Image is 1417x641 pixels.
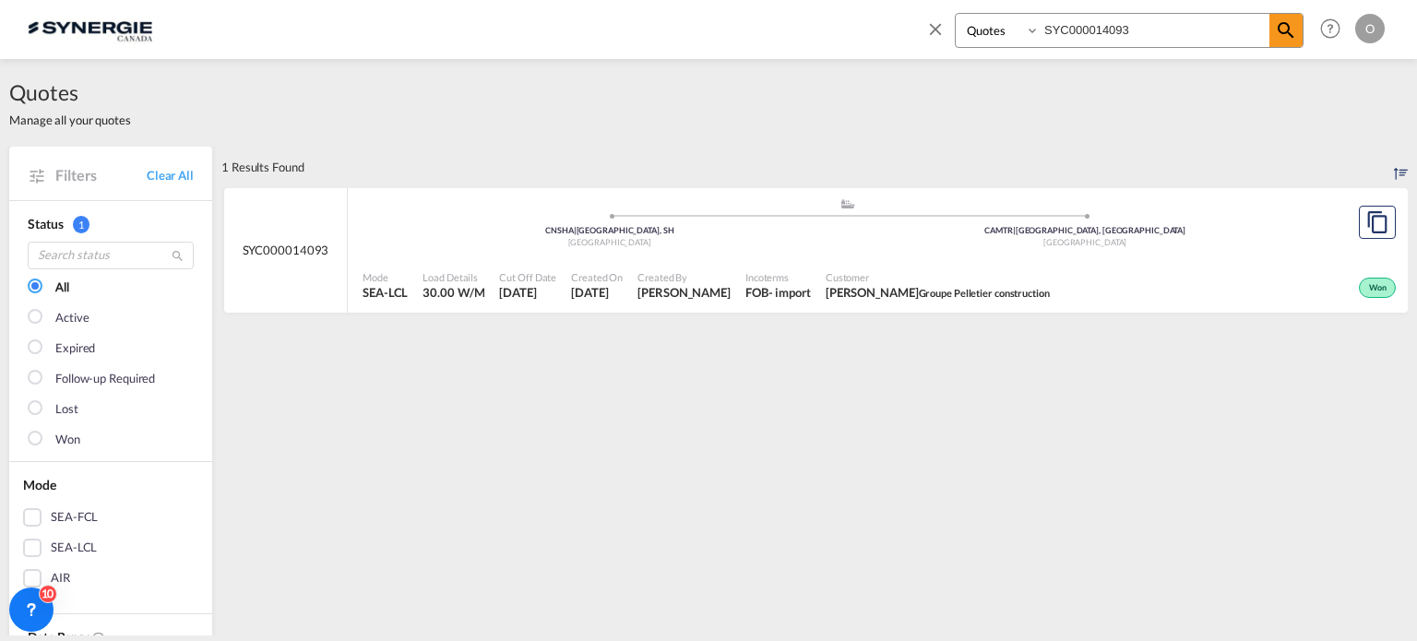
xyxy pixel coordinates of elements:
[28,215,194,233] div: Status 1
[55,165,147,185] span: Filters
[55,370,155,388] div: Follow-up Required
[1394,147,1408,187] div: Sort by: Created On
[9,77,131,107] span: Quotes
[745,284,811,301] div: FOB import
[28,242,194,269] input: Search status
[23,508,198,527] md-checkbox: SEA-FCL
[23,569,198,588] md-checkbox: AIR
[925,18,946,39] md-icon: icon-close
[826,284,1050,301] span: GUILLAUME PELLETIER Groupe Pelletier construction
[9,112,131,128] span: Manage all your quotes
[925,13,955,57] span: icon-close
[363,284,408,301] span: SEA-LCL
[545,225,673,235] span: CNSHA [GEOGRAPHIC_DATA], SH
[55,400,78,419] div: Lost
[224,188,1408,314] div: SYC000014093 assets/icons/custom/ship-fill.svgassets/icons/custom/roll-o-plane.svgOriginShanghai,...
[23,477,56,493] span: Mode
[837,199,859,208] md-icon: assets/icons/custom/ship-fill.svg
[423,270,484,284] span: Load Details
[984,225,1185,235] span: CAMTR [GEOGRAPHIC_DATA], [GEOGRAPHIC_DATA]
[768,284,811,301] div: - import
[55,339,95,358] div: Expired
[147,167,194,184] a: Clear All
[51,508,98,527] div: SEA-FCL
[221,147,304,187] div: 1 Results Found
[574,225,577,235] span: |
[1369,282,1391,295] span: Won
[1043,237,1126,247] span: [GEOGRAPHIC_DATA]
[1366,211,1388,233] md-icon: assets/icons/custom/copyQuote.svg
[499,270,556,284] span: Cut Off Date
[1359,278,1396,298] div: Won
[423,285,484,300] span: 30.00 W/M
[1315,13,1346,44] span: Help
[1359,206,1396,239] button: Copy Quote
[363,270,408,284] span: Mode
[919,287,1050,299] span: Groupe Pelletier construction
[51,539,97,557] div: SEA-LCL
[745,270,811,284] span: Incoterms
[1315,13,1355,46] div: Help
[637,270,731,284] span: Created By
[1269,14,1303,47] span: icon-magnify
[568,237,651,247] span: [GEOGRAPHIC_DATA]
[28,8,152,50] img: 1f56c880d42311ef80fc7dca854c8e59.png
[1275,19,1297,42] md-icon: icon-magnify
[571,284,623,301] span: 15 Aug 2025
[745,284,768,301] div: FOB
[1040,14,1269,46] input: Enter Quotation Number
[28,216,63,231] span: Status
[55,309,89,327] div: Active
[1013,225,1016,235] span: |
[1355,14,1385,43] div: O
[23,539,198,557] md-checkbox: SEA-LCL
[171,249,185,263] md-icon: icon-magnify
[571,270,623,284] span: Created On
[55,279,69,297] div: All
[243,242,329,258] span: SYC000014093
[55,431,80,449] div: Won
[637,284,731,301] span: Adriana Groposila
[826,270,1050,284] span: Customer
[73,216,89,233] span: 1
[51,569,70,588] div: AIR
[499,284,556,301] span: 15 Aug 2025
